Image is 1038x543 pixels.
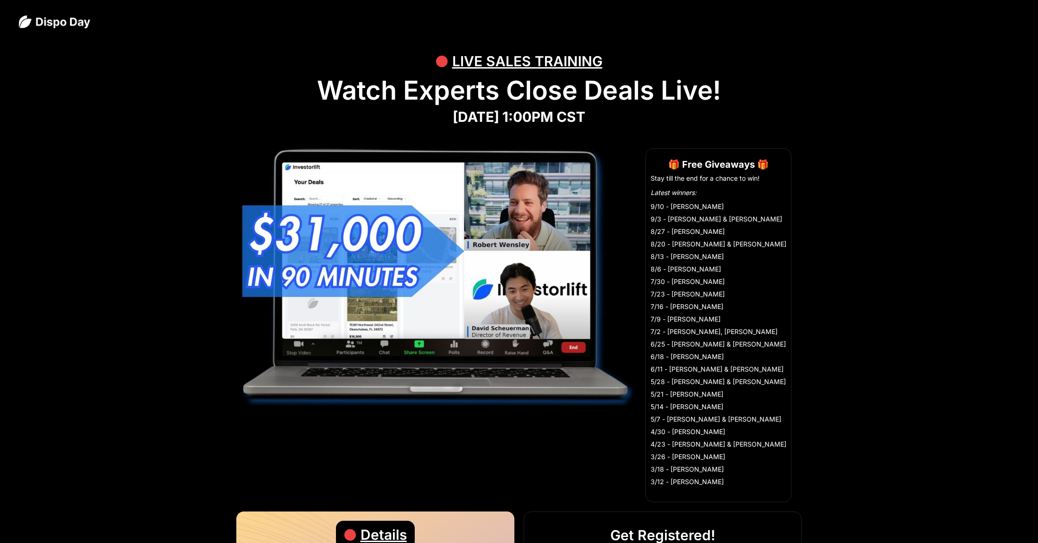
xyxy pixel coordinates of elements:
[453,108,585,125] strong: [DATE] 1:00PM CST
[452,47,602,75] div: LIVE SALES TRAINING
[651,174,786,183] li: Stay till the end for a chance to win!
[651,189,696,196] em: Latest winners:
[19,75,1019,106] h1: Watch Experts Close Deals Live!
[651,200,786,488] li: 9/10 - [PERSON_NAME] 9/3 - [PERSON_NAME] & [PERSON_NAME] 8/27 - [PERSON_NAME] 8/20 - [PERSON_NAME...
[668,159,769,170] strong: 🎁 Free Giveaways 🎁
